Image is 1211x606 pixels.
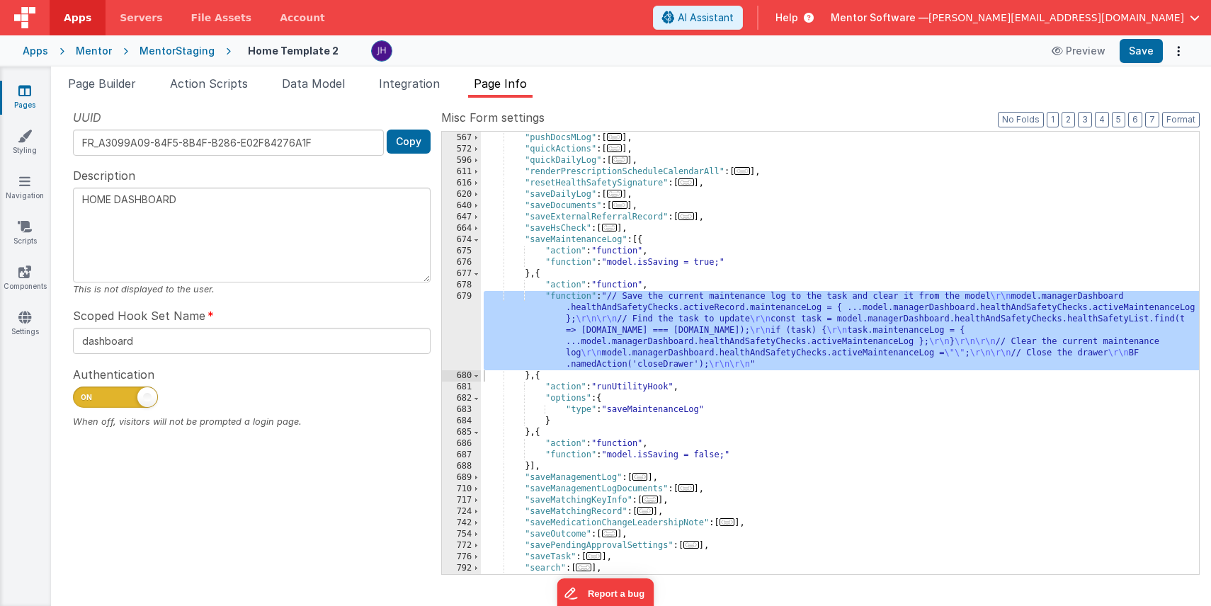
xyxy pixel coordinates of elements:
[642,496,658,503] span: ...
[928,11,1184,25] span: [PERSON_NAME][EMAIL_ADDRESS][DOMAIN_NAME]
[248,45,339,56] h4: Home Template 2
[442,382,481,393] div: 681
[120,11,162,25] span: Servers
[612,201,627,209] span: ...
[1128,112,1142,127] button: 6
[998,112,1044,127] button: No Folds
[1078,112,1092,127] button: 3
[442,212,481,223] div: 647
[442,551,481,563] div: 776
[442,416,481,427] div: 684
[1112,112,1125,127] button: 5
[442,450,481,461] div: 687
[678,484,694,492] span: ...
[678,11,734,25] span: AI Assistant
[442,200,481,212] div: 640
[442,540,481,551] div: 772
[442,404,481,416] div: 683
[607,133,622,141] span: ...
[1120,39,1163,63] button: Save
[607,190,622,198] span: ...
[68,76,136,91] span: Page Builder
[1162,112,1200,127] button: Format
[678,212,694,220] span: ...
[379,76,440,91] span: Integration
[775,11,798,25] span: Help
[76,44,112,58] div: Mentor
[73,282,431,296] div: This is not displayed to the user.
[282,76,345,91] span: Data Model
[720,518,735,526] span: ...
[442,370,481,382] div: 680
[683,541,699,549] span: ...
[474,76,527,91] span: Page Info
[442,393,481,404] div: 682
[442,166,481,178] div: 611
[73,109,101,126] span: UUID
[442,495,481,506] div: 717
[442,472,481,484] div: 689
[442,268,481,280] div: 677
[442,518,481,529] div: 742
[678,178,694,186] span: ...
[372,41,392,61] img: c2badad8aad3a9dfc60afe8632b41ba8
[831,11,928,25] span: Mentor Software —
[1095,112,1109,127] button: 4
[442,563,481,574] div: 792
[442,484,481,495] div: 710
[442,144,481,155] div: 572
[442,461,481,472] div: 688
[734,167,750,175] span: ...
[442,291,481,370] div: 679
[442,280,481,291] div: 678
[632,473,648,481] span: ...
[1062,112,1075,127] button: 2
[442,178,481,189] div: 616
[442,189,481,200] div: 620
[442,257,481,268] div: 676
[23,44,48,58] div: Apps
[831,11,1200,25] button: Mentor Software — [PERSON_NAME][EMAIL_ADDRESS][DOMAIN_NAME]
[442,438,481,450] div: 686
[73,366,154,383] span: Authentication
[442,132,481,144] div: 567
[441,109,545,126] span: Misc Form settings
[602,224,618,231] span: ...
[576,564,591,571] span: ...
[442,155,481,166] div: 596
[1043,40,1114,62] button: Preview
[73,167,135,184] span: Description
[612,156,627,164] span: ...
[602,530,618,537] span: ...
[442,234,481,246] div: 674
[73,307,205,324] span: Scoped Hook Set Name
[637,507,653,515] span: ...
[1145,112,1159,127] button: 7
[191,11,252,25] span: File Assets
[442,506,481,518] div: 724
[64,11,91,25] span: Apps
[586,552,602,560] span: ...
[653,6,743,30] button: AI Assistant
[607,144,622,152] span: ...
[387,130,431,154] button: Copy
[442,427,481,438] div: 685
[442,529,481,540] div: 754
[140,44,215,58] div: MentorStaging
[442,246,481,257] div: 675
[1047,112,1059,127] button: 1
[170,76,248,91] span: Action Scripts
[442,223,481,234] div: 664
[73,415,431,428] div: When off, visitors will not be prompted a login page.
[1169,41,1188,61] button: Options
